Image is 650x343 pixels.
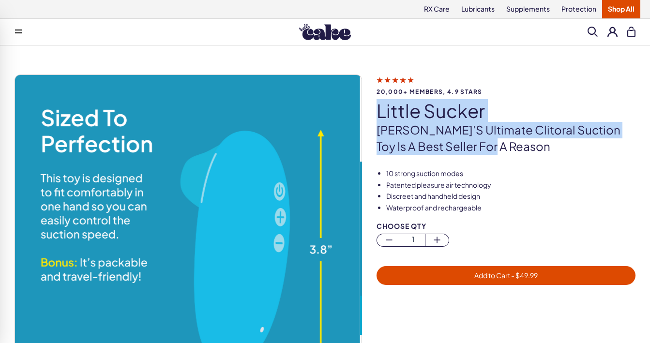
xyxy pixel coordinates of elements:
[474,271,538,280] span: Add to Cart
[377,223,635,230] div: Choose Qty
[299,24,351,40] img: Hello Cake
[377,266,635,285] button: Add to Cart - $49.99
[377,89,635,95] span: 20,000+ members, 4.9 stars
[386,192,635,201] li: Discreet and handheld design
[386,203,635,213] li: Waterproof and rechargeable
[377,75,635,95] a: 20,000+ members, 4.9 stars
[377,122,635,154] p: [PERSON_NAME]'s ultimate clitoral suction toy is a best seller for a reason
[386,169,635,179] li: 10 strong suction modes
[510,271,538,280] span: - $ 49.99
[401,234,425,245] span: 1
[377,101,635,121] h1: little sucker
[386,180,635,190] li: Patented pleasure air technology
